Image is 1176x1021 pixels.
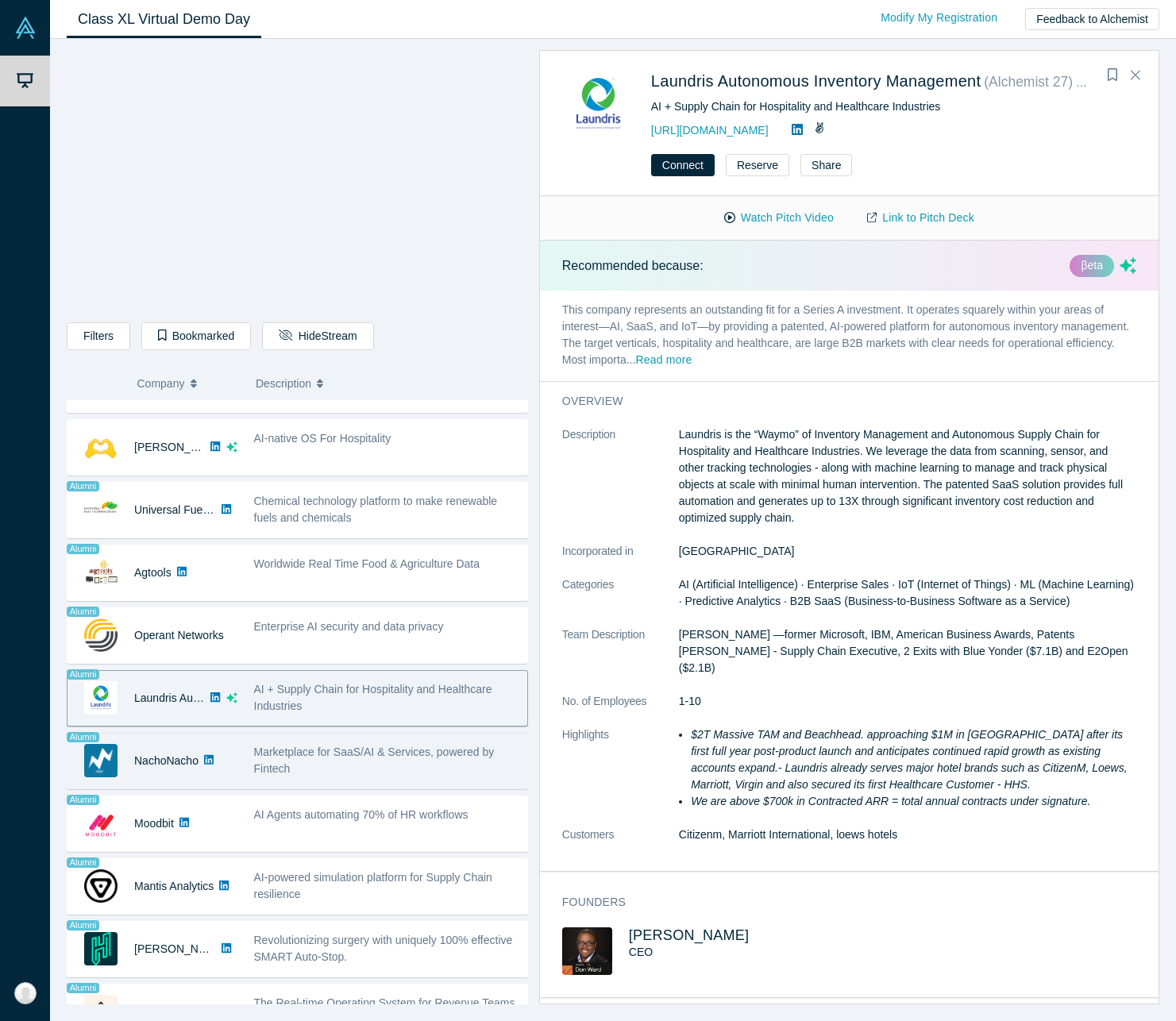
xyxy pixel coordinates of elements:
button: Bookmarked [141,322,251,350]
a: [PERSON_NAME] [629,927,750,943]
span: Revolutionizing surgery with uniquely 100% effective SMART Auto-Stop. [254,934,513,963]
a: Universal Fuel Technologies [134,503,273,516]
svg: dsa ai sparkles [226,441,237,453]
span: Marketplace for SaaS/AI & Services, powered by Fintech [254,746,495,775]
p: [PERSON_NAME] —former Microsoft, IBM, American Business Awards, Patents [PERSON_NAME] - Supply Ch... [679,626,1136,676]
img: Don Ward's Profile Image [562,927,612,975]
dt: Team Description [562,626,679,693]
button: Read more [635,352,692,370]
div: βeta [1070,255,1114,277]
button: Description [256,367,517,400]
svg: dsa ai sparkles [1120,257,1136,274]
span: Alumni [67,857,99,868]
span: CEO [629,946,653,958]
span: AI-native OS For Hospitality [254,432,391,445]
button: HideStream [262,322,373,350]
span: Worldwide Real Time Food & Agriculture Data [254,557,480,570]
img: Agtools's Logo [84,556,118,589]
button: Filters [67,322,130,350]
p: Laundris is the “Waymo” of Inventory Management and Autonomous Supply Chain for Hospitality and H... [679,426,1136,526]
em: We are above $700k in Contracted ARR = total annual contracts under signature. [691,795,1090,807]
img: Moodbit's Logo [84,807,118,840]
small: ( Alchemist 27 ) [984,74,1073,90]
a: Operant Networks [134,629,224,641]
a: Laundris Autonomous Inventory Management [651,72,981,90]
span: AI (Artificial Intelligence) · Enterprise Sales · IoT (Internet of Things) · ML (Machine Learning... [679,578,1134,607]
p: This company represents an outstanding fit for a Series A investment. It operates squarely within... [540,291,1159,381]
img: Universal Fuel Technologies's Logo [84,493,118,526]
button: Connect [651,154,715,176]
img: Laundris Autonomous Inventory Management's Logo [562,68,634,141]
a: Modify My Registration [864,4,1014,32]
span: Alumni [67,795,99,805]
button: Company [137,367,240,400]
img: Operant Networks's Logo [84,618,118,652]
a: [PERSON_NAME] AI [134,441,238,453]
span: Alumni [1076,78,1109,88]
button: Bookmark [1101,64,1124,87]
a: [PERSON_NAME] Surgical [134,942,269,955]
dt: No. of Employees [562,693,679,726]
dt: Highlights [562,726,679,826]
dt: Description [562,426,679,543]
span: Chemical technology platform to make renewable fuels and chemicals [254,495,498,524]
h3: overview [562,393,1114,410]
button: Close [1124,63,1147,88]
span: AI + Supply Chain for Hospitality and Healthcare Industries [254,683,492,712]
iframe: Alchemist Class XL Demo Day: Vault [67,52,527,310]
img: Mantis Analytics's Logo [84,869,118,903]
span: Alumni [67,669,99,680]
img: Laundris Autonomous Inventory Management's Logo [84,681,118,715]
a: [URL][DOMAIN_NAME] [651,124,769,137]
img: NachoNacho's Logo [84,744,118,777]
svg: dsa ai sparkles [226,692,237,703]
span: Alumni [67,481,99,491]
span: Alumni [67,732,99,742]
span: Enterprise AI security and data privacy [254,620,444,633]
p: Recommended because: [562,256,704,275]
span: Alumni [67,607,99,617]
dd: 1-10 [679,693,1136,710]
dd: [GEOGRAPHIC_DATA] [679,543,1136,560]
dt: Incorporated in [562,543,679,576]
span: The Real-time Operating System for Revenue Teams [254,996,515,1009]
button: Share [800,154,852,176]
a: NachoNacho [134,754,199,767]
img: Hubly Surgical's Logo [84,932,118,965]
h3: Founders [562,894,1114,911]
span: Alumni [67,920,99,930]
a: Moodbit [134,817,174,830]
div: AI + Supply Chain for Hospitality and Healthcare Industries [651,98,1136,115]
span: Alumni [67,983,99,993]
img: Alchemist Vault Logo [14,17,37,39]
dd: Citizenm, Marriott International, loews hotels [679,826,1136,843]
img: Kavon Badie's Account [14,982,37,1004]
span: Description [256,367,311,400]
em: $2T Massive TAM and Beachhead. approaching $1M in [GEOGRAPHIC_DATA] after its first full year pos... [691,728,1127,791]
button: Feedback to Alchemist [1025,8,1159,30]
button: Reserve [726,154,789,176]
span: Company [137,367,185,400]
span: AI Agents automating 70% of HR workflows [254,808,468,821]
dt: Customers [562,826,679,860]
span: AI-powered simulation platform for Supply Chain resilience [254,871,492,900]
a: Link to Pitch Deck [850,204,991,232]
span: Alumni [67,544,99,554]
a: Mantis Analytics [134,880,214,892]
dt: Categories [562,576,679,626]
button: Watch Pitch Video [708,204,850,232]
img: Besty AI's Logo [84,430,118,464]
a: Agtools [134,566,172,579]
a: Laundris Autonomous Inventory Management [134,692,359,704]
a: Class XL Virtual Demo Day [67,1,261,38]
